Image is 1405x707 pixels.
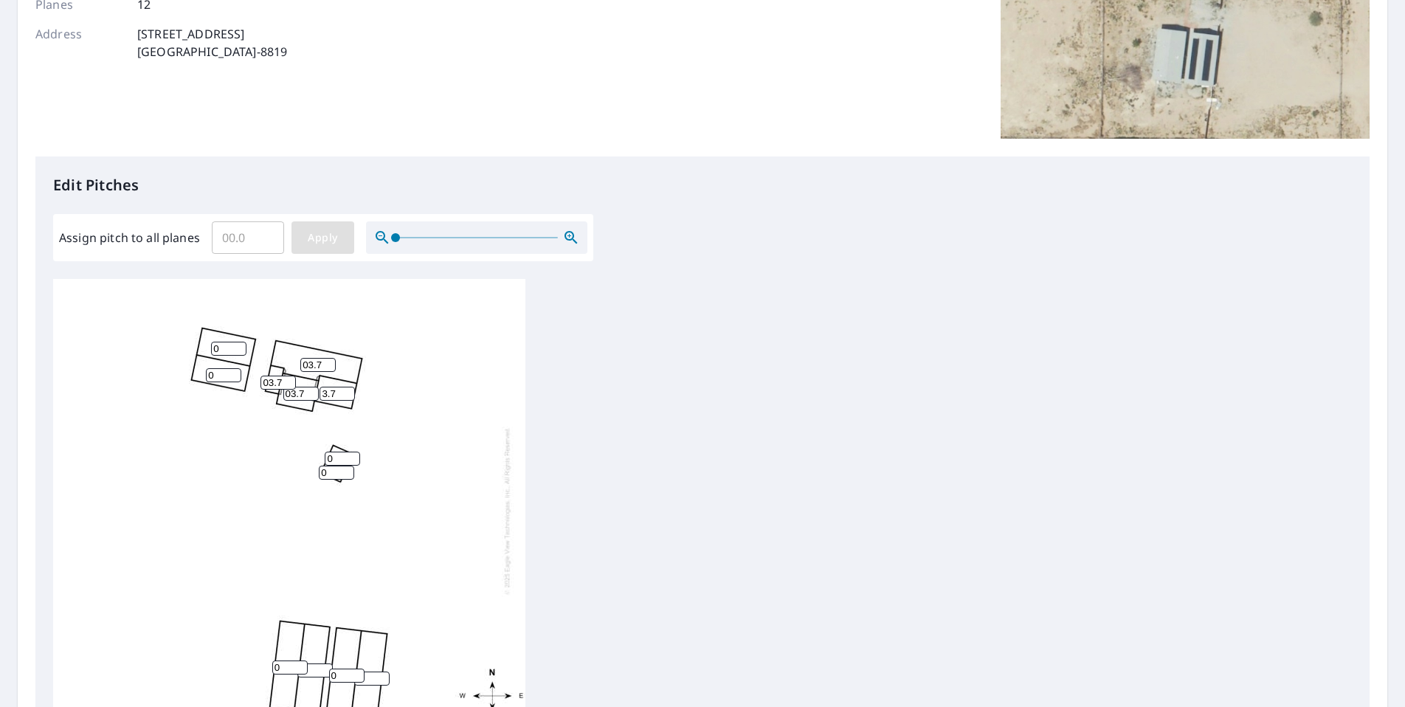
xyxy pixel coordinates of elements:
[59,229,200,246] label: Assign pitch to all planes
[53,174,1352,196] p: Edit Pitches
[35,25,124,61] p: Address
[212,217,284,258] input: 00.0
[137,25,287,61] p: [STREET_ADDRESS] [GEOGRAPHIC_DATA]-8819
[303,229,342,247] span: Apply
[291,221,354,254] button: Apply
